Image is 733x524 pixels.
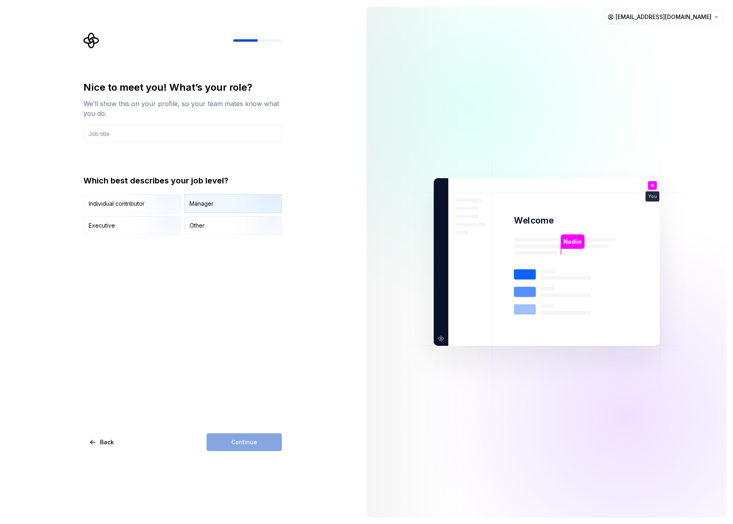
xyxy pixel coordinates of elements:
div: Which best describes your job level? [83,175,282,186]
p: Nadiia [563,237,582,246]
span: Back [100,438,114,446]
svg: Supernova Logo [83,32,100,49]
div: Manager [190,200,213,208]
button: [EMAIL_ADDRESS][DOMAIN_NAME] [604,10,723,24]
div: We’ll show this on your profile, so your team mates know what you do. [83,99,282,118]
div: Nice to meet you! What’s your role? [83,81,282,94]
input: Job title [83,125,282,143]
button: Back [83,433,121,451]
div: Executive [89,222,115,230]
span: [EMAIL_ADDRESS][DOMAIN_NAME] [616,13,712,21]
p: You [648,194,656,199]
p: Welcome [514,215,554,226]
div: Individual contributor [89,200,145,208]
p: N [650,183,654,188]
div: Other [190,222,205,230]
